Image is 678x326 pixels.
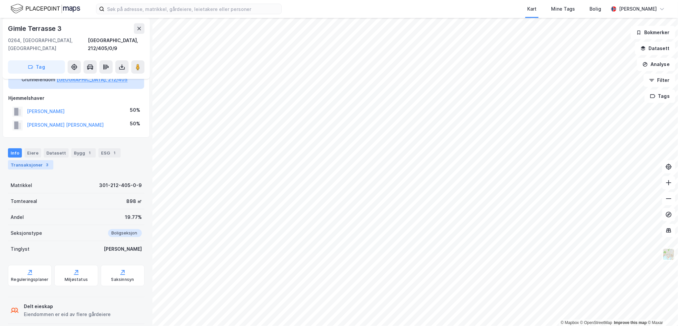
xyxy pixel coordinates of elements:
div: Transaksjoner [8,160,53,169]
div: [PERSON_NAME] [619,5,657,13]
input: Søk på adresse, matrikkel, gårdeiere, leietakere eller personer [104,4,281,14]
button: [GEOGRAPHIC_DATA], 212/405 [57,76,128,84]
img: Z [662,248,675,261]
div: 19.77% [125,213,142,221]
div: Kart [527,5,537,13]
div: Datasett [44,148,69,158]
button: Tags [645,90,675,103]
div: Gimle Terrasse 3 [8,23,63,34]
div: Bygg [71,148,96,158]
div: Tomteareal [11,197,37,205]
div: 301-212-405-0-9 [99,181,142,189]
div: 50% [130,120,140,128]
div: Info [8,148,22,158]
div: 0264, [GEOGRAPHIC_DATA], [GEOGRAPHIC_DATA] [8,36,88,52]
a: Improve this map [614,320,647,325]
button: Datasett [635,42,675,55]
button: Analyse [637,58,675,71]
div: Andel [11,213,24,221]
div: Mine Tags [551,5,575,13]
div: Bolig [590,5,601,13]
div: [PERSON_NAME] [104,245,142,253]
button: Bokmerker [631,26,675,39]
div: 898 ㎡ [126,197,142,205]
div: 1 [86,150,93,156]
div: 1 [111,150,118,156]
div: Seksjonstype [11,229,42,237]
button: Filter [644,74,675,87]
div: Delt eieskap [24,302,111,310]
div: Eiere [25,148,41,158]
div: [GEOGRAPHIC_DATA], 212/405/0/9 [88,36,144,52]
button: Tag [8,60,65,74]
div: Saksinnsyn [111,277,134,282]
a: OpenStreetMap [580,320,612,325]
div: Tinglyst [11,245,29,253]
div: 50% [130,106,140,114]
a: Mapbox [561,320,579,325]
div: Hjemmelshaver [8,94,144,102]
div: Grunneiendom [22,76,55,84]
div: Kontrollprogram for chat [645,294,678,326]
div: Miljøstatus [65,277,88,282]
div: ESG [98,148,121,158]
img: logo.f888ab2527a4732fd821a326f86c7f29.svg [11,3,80,15]
div: Reguleringsplaner [11,277,48,282]
iframe: Chat Widget [645,294,678,326]
div: Matrikkel [11,181,32,189]
div: 3 [44,162,51,168]
div: Eiendommen er eid av flere gårdeiere [24,310,111,318]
